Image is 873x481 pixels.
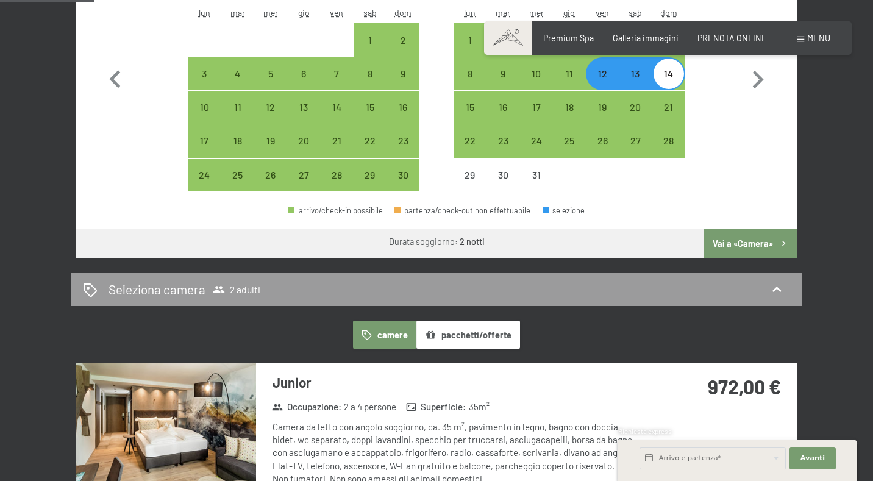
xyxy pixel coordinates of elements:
div: arrivo/check-in non effettuabile [486,159,519,191]
div: 13 [620,69,650,99]
div: arrivo/check-in possibile [619,23,652,56]
div: arrivo/check-in possibile [320,91,353,124]
strong: Superficie : [406,401,466,413]
div: Tue Dec 16 2025 [486,91,519,124]
div: 16 [388,102,418,133]
div: 12 [587,69,618,99]
div: 14 [654,69,684,99]
div: 10 [521,69,551,99]
div: Mon Dec 01 2025 [454,23,486,56]
div: arrivo/check-in possibile [188,124,221,157]
div: 9 [488,69,518,99]
div: Tue Nov 18 2025 [221,124,254,157]
div: Wed Nov 26 2025 [254,159,287,191]
div: 26 [587,136,618,166]
span: Menu [807,33,830,43]
div: Tue Dec 30 2025 [486,159,519,191]
abbr: giovedì [563,7,575,18]
div: arrivo/check-in possibile [287,159,320,191]
div: 15 [355,102,385,133]
div: Sat Nov 22 2025 [354,124,387,157]
div: 13 [288,102,319,133]
div: 11 [222,102,252,133]
div: arrivo/check-in possibile [519,91,552,124]
div: Wed Nov 05 2025 [254,57,287,90]
div: arrivo/check-in possibile [652,23,685,56]
div: Thu Dec 04 2025 [553,23,586,56]
div: Mon Dec 15 2025 [454,91,486,124]
button: pacchetti/offerte [416,321,520,349]
div: 26 [255,170,286,201]
abbr: venerdì [330,7,343,18]
abbr: martedì [496,7,510,18]
div: arrivo/check-in possibile [387,57,419,90]
div: Wed Dec 17 2025 [519,91,552,124]
div: 10 [189,102,219,133]
div: Sun Dec 21 2025 [652,91,685,124]
div: arrivo/check-in possibile [387,124,419,157]
div: 19 [587,102,618,133]
div: 29 [455,170,485,201]
div: Thu Dec 18 2025 [553,91,586,124]
button: camere [353,321,416,349]
abbr: domenica [394,7,412,18]
div: Thu Nov 27 2025 [287,159,320,191]
div: arrivo/check-in possibile [188,159,221,191]
div: Mon Dec 08 2025 [454,57,486,90]
div: arrivo/check-in possibile [188,91,221,124]
div: arrivo/check-in possibile [519,57,552,90]
div: 3 [189,69,219,99]
div: 7 [321,69,352,99]
div: arrivo/check-in possibile [553,23,586,56]
div: 2 [388,35,418,66]
div: arrivo/check-in possibile [454,124,486,157]
div: Fri Nov 14 2025 [320,91,353,124]
div: arrivo/check-in possibile [221,57,254,90]
div: Thu Nov 13 2025 [287,91,320,124]
div: 25 [554,136,585,166]
div: arrivo/check-in possibile [519,23,552,56]
div: Sat Dec 20 2025 [619,91,652,124]
b: 2 notti [460,237,485,247]
div: arrivo/check-in non effettuabile [519,159,552,191]
div: arrivo/check-in possibile [221,159,254,191]
div: 24 [189,170,219,201]
div: 5 [255,69,286,99]
div: Sun Nov 16 2025 [387,91,419,124]
div: 17 [189,136,219,166]
div: arrivo/check-in possibile [320,57,353,90]
div: Mon Nov 03 2025 [188,57,221,90]
div: Sat Dec 06 2025 [619,23,652,56]
div: arrivo/check-in possibile [188,57,221,90]
div: Fri Nov 07 2025 [320,57,353,90]
div: arrivo/check-in possibile [254,159,287,191]
div: 15 [455,102,485,133]
div: Thu Nov 20 2025 [287,124,320,157]
button: Avanti [789,447,836,469]
abbr: sabato [629,7,642,18]
div: 23 [388,136,418,166]
div: Mon Dec 22 2025 [454,124,486,157]
div: arrivo/check-in possibile [354,124,387,157]
div: arrivo/check-in possibile [586,91,619,124]
div: Sat Dec 27 2025 [619,124,652,157]
div: arrivo/check-in possibile [254,91,287,124]
div: Sun Nov 09 2025 [387,57,419,90]
strong: Occupazione : [272,401,341,413]
span: Richiesta express [618,427,672,435]
a: PRENOTA ONLINE [697,33,767,43]
div: 20 [620,102,650,133]
div: arrivo/check-in possibile [619,124,652,157]
div: Tue Nov 25 2025 [221,159,254,191]
div: 9 [388,69,418,99]
div: 21 [321,136,352,166]
div: arrivo/check-in possibile [553,91,586,124]
div: 29 [355,170,385,201]
div: arrivo/check-in possibile [254,57,287,90]
div: arrivo/check-in possibile [553,57,586,90]
div: 28 [654,136,684,166]
div: 1 [455,35,485,66]
abbr: mercoledì [263,7,278,18]
div: arrivo/check-in non effettuabile [454,159,486,191]
strong: 972,00 € [708,375,781,398]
